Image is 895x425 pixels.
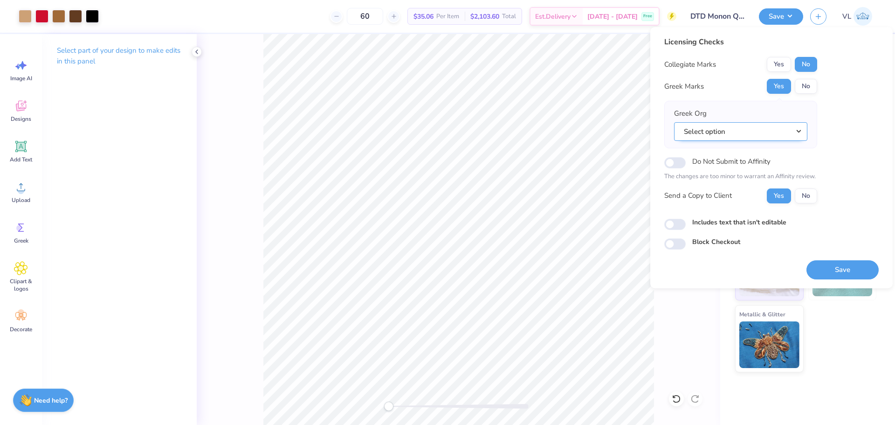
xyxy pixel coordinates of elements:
[759,8,803,25] button: Save
[10,75,32,82] span: Image AI
[674,108,707,119] label: Greek Org
[10,156,32,163] span: Add Text
[795,188,817,203] button: No
[436,12,459,21] span: Per Item
[470,12,499,21] span: $2,103.60
[347,8,383,25] input: – –
[674,122,807,141] button: Select option
[10,326,32,333] span: Decorate
[767,188,791,203] button: Yes
[664,81,704,92] div: Greek Marks
[664,190,732,201] div: Send a Copy to Client
[683,7,752,26] input: Untitled Design
[384,402,393,411] div: Accessibility label
[57,45,182,67] p: Select part of your design to make edits in this panel
[413,12,434,21] span: $35.06
[12,196,30,204] span: Upload
[692,155,771,167] label: Do Not Submit to Affinity
[535,12,571,21] span: Est. Delivery
[838,7,876,26] a: VL
[806,260,879,279] button: Save
[643,13,652,20] span: Free
[664,172,817,181] p: The changes are too minor to warrant an Affinity review.
[842,11,851,22] span: VL
[502,12,516,21] span: Total
[14,237,28,244] span: Greek
[692,217,786,227] label: Includes text that isn't editable
[11,115,31,123] span: Designs
[692,237,740,247] label: Block Checkout
[587,12,638,21] span: [DATE] - [DATE]
[854,7,872,26] img: Vincent Lloyd Laurel
[739,321,799,368] img: Metallic & Glitter
[34,396,68,405] strong: Need help?
[664,36,817,48] div: Licensing Checks
[795,79,817,94] button: No
[767,57,791,72] button: Yes
[664,59,716,70] div: Collegiate Marks
[739,309,785,319] span: Metallic & Glitter
[6,278,36,293] span: Clipart & logos
[767,79,791,94] button: Yes
[795,57,817,72] button: No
